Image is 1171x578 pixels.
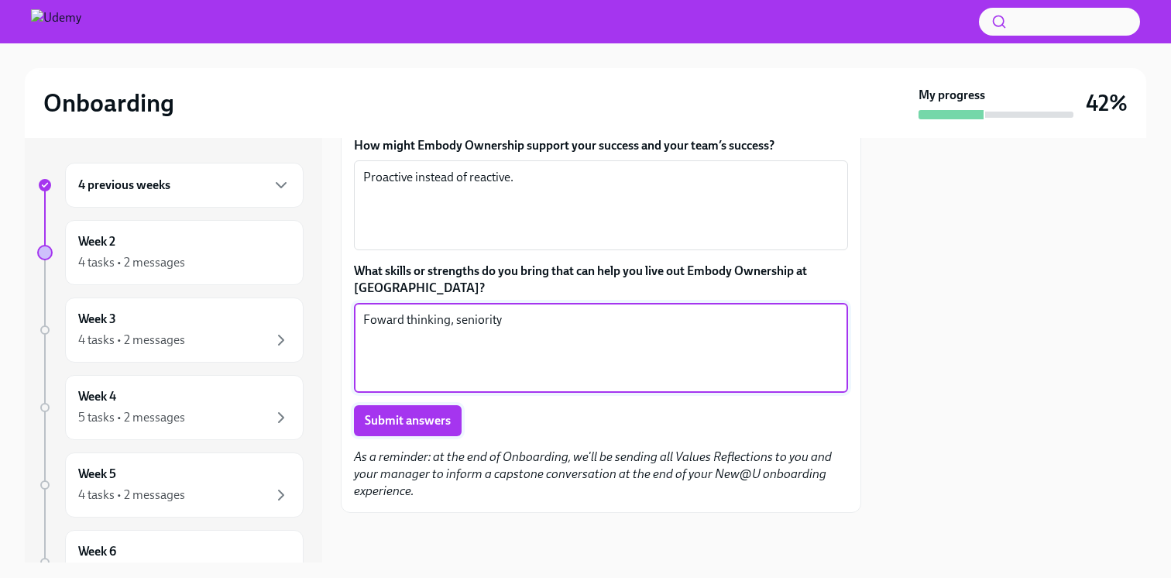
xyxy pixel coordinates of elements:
h6: Week 2 [78,233,115,250]
span: Submit answers [365,413,451,428]
h6: Week 3 [78,311,116,328]
label: How might Embody Ownership support your success and your team’s success? [354,137,848,154]
h6: Week 4 [78,388,116,405]
img: Udemy [31,9,81,34]
button: Submit answers [354,405,462,436]
h6: Week 5 [78,466,116,483]
div: 5 tasks • 2 messages [78,409,185,426]
div: 4 tasks • 2 messages [78,254,185,271]
textarea: Foward thinking, seniority [363,311,839,385]
h6: 4 previous weeks [78,177,170,194]
a: Week 24 tasks • 2 messages [37,220,304,285]
h6: Week 6 [78,543,116,560]
div: 4 tasks • 2 messages [78,487,185,504]
textarea: Proactive instead of reactive. [363,168,839,243]
h3: 42% [1086,89,1128,117]
div: 4 tasks • 2 messages [78,332,185,349]
div: 4 previous weeks [65,163,304,208]
label: What skills or strengths do you bring that can help you live out Embody Ownership at [GEOGRAPHIC_... [354,263,848,297]
a: Week 54 tasks • 2 messages [37,452,304,518]
h2: Onboarding [43,88,174,119]
a: Week 45 tasks • 2 messages [37,375,304,440]
strong: My progress [919,87,985,104]
a: Week 34 tasks • 2 messages [37,298,304,363]
em: As a reminder: at the end of Onboarding, we'll be sending all Values Reflections to you and your ... [354,449,832,498]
